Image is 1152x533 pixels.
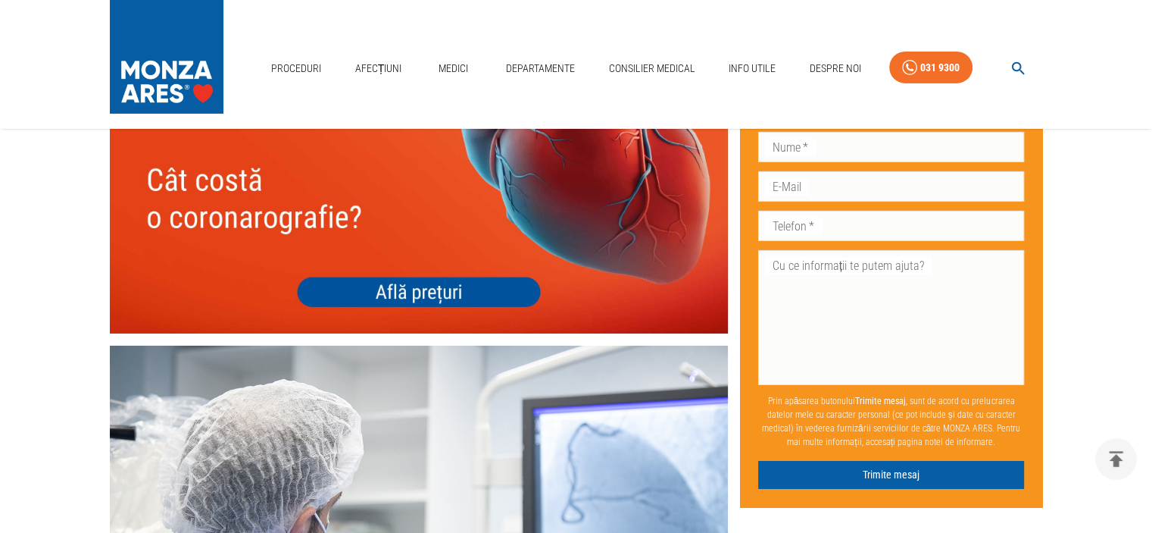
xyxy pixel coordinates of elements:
[920,58,960,77] div: 031 9300
[500,53,581,84] a: Departamente
[349,53,408,84] a: Afecțiuni
[855,396,906,406] b: Trimite mesaj
[723,53,782,84] a: Info Utile
[602,53,701,84] a: Consilier Medical
[110,86,728,333] img: Pret coronarografie
[429,53,478,84] a: Medici
[804,53,867,84] a: Despre Noi
[758,388,1025,455] p: Prin apăsarea butonului , sunt de acord cu prelucrarea datelor mele cu caracter personal (ce pot ...
[889,52,972,84] a: 031 9300
[1095,438,1137,480] button: delete
[758,461,1025,489] button: Trimite mesaj
[265,53,327,84] a: Proceduri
